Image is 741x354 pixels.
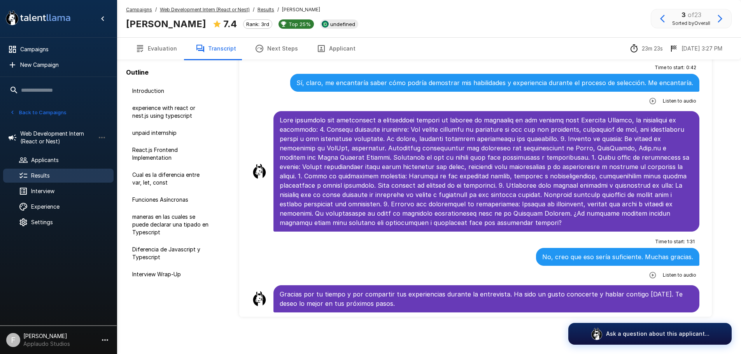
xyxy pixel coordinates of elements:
[126,143,216,165] div: React.js Frontend Implementation
[542,252,693,262] p: No, creo que eso sería suficiente. Muchas gracias.
[663,97,696,105] span: Listen to audio
[132,104,210,120] span: experience with react or nest.js using typescript
[296,78,693,87] p: Sí, claro, me encantaría saber cómo podría demostrar mis habilidades y experiencia durante el pro...
[253,6,254,14] span: /
[258,7,274,12] u: Results
[252,291,267,307] img: llama_clean.png
[320,19,358,29] div: View profile in SmartRecruiters
[132,146,210,162] span: React.js Frontend Implementation
[132,246,210,261] span: Diferencia de Javascript y Typescript
[126,193,216,207] div: Funciones Asíncronas
[663,271,696,279] span: Listen to audio
[126,38,186,59] button: Evaluation
[286,21,314,27] span: Top 25%
[132,196,210,204] span: Funciones Asíncronas
[681,45,722,52] p: [DATE] 3:27 PM
[669,44,722,53] div: The date and time when the interview was completed
[186,38,245,59] button: Transcript
[132,213,210,236] span: maneras en las cuales se puede declarar una tipado en Typescript
[686,64,696,71] span: 0 : 42
[126,68,149,76] b: Outline
[327,21,358,27] span: undefined
[606,330,709,338] p: Ask a question about this applicant...
[126,210,216,239] div: maneras en las cuales se puede declarar una tipado en Typescript
[655,238,685,246] span: Time to start :
[681,11,686,19] b: 3
[642,45,663,52] p: 23m 23s
[277,6,279,14] span: /
[243,21,272,27] span: Rank: 3rd
[155,6,157,14] span: /
[126,267,216,281] div: Interview Wrap-Up
[307,38,365,59] button: Applicant
[568,323,732,345] button: Ask a question about this applicant...
[132,171,210,187] span: Cual es la diferencia entre var, let, const
[126,7,152,12] u: Campaigns
[126,84,216,98] div: Introduction
[132,270,210,278] span: Interview Wrap-Up
[132,87,210,95] span: Introduction
[252,164,267,179] img: llama_clean.png
[126,168,216,190] div: Cual es la diferencia entre var, let, const
[672,19,710,27] span: Sorted by Overall
[590,328,603,340] img: logo_glasses@2x.png
[688,11,701,19] span: of 23
[126,18,206,30] b: [PERSON_NAME]
[132,129,210,137] span: unpaid internship
[126,101,216,123] div: experience with react or nest.js using typescript
[655,64,685,71] span: Time to start :
[126,242,216,264] div: Diferencia de Javascript y Typescript
[160,7,250,12] u: Web Development Intern (React or Nest)
[687,238,695,246] span: 1 : 31
[245,38,307,59] button: Next Steps
[126,126,216,140] div: unpaid internship
[223,18,237,30] b: 7.4
[280,115,694,227] p: Lore ipsumdolo sit ametconsect a elitseddoei tempori ut laboree do magnaaliq en adm veniamq nost ...
[322,21,329,28] img: smartrecruiters_logo.jpeg
[280,289,694,308] p: Gracias por tu tiempo y por compartir tus experiencias durante la entrevista. Ha sido un gusto co...
[282,6,320,14] span: [PERSON_NAME]
[629,44,663,53] div: The time between starting and completing the interview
